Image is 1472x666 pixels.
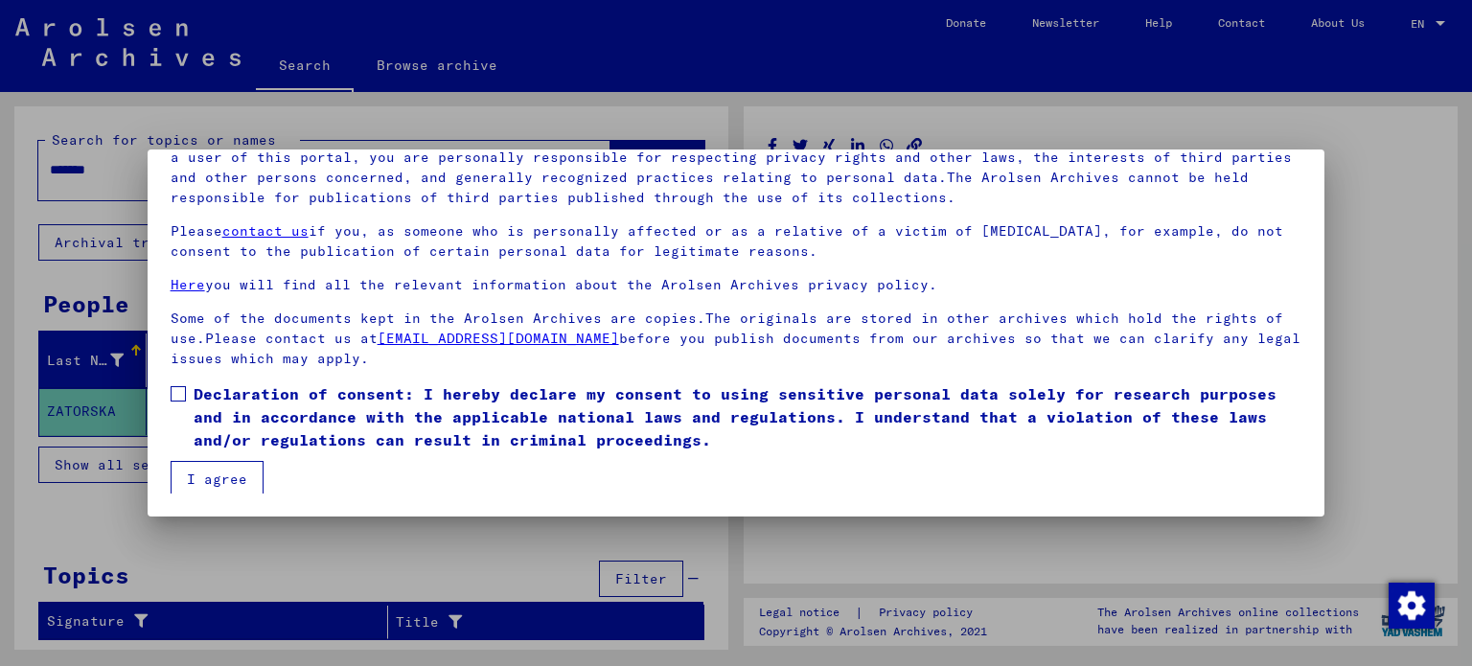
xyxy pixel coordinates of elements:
[171,221,1302,262] p: Please if you, as someone who is personally affected or as a relative of a victim of [MEDICAL_DAT...
[171,461,264,497] button: I agree
[378,330,619,347] a: [EMAIL_ADDRESS][DOMAIN_NAME]
[171,309,1302,369] p: Some of the documents kept in the Arolsen Archives are copies.The originals are stored in other a...
[171,127,1302,208] p: Please note that this portal on victims of Nazi [MEDICAL_DATA] contains sensitive data on identif...
[194,382,1302,451] span: Declaration of consent: I hereby declare my consent to using sensitive personal data solely for r...
[1389,583,1435,629] img: Zmienić zgodę
[171,276,205,293] a: Here
[222,222,309,240] a: contact us
[171,275,1302,295] p: you will find all the relevant information about the Arolsen Archives privacy policy.
[1388,582,1434,628] div: Zmienić zgodę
